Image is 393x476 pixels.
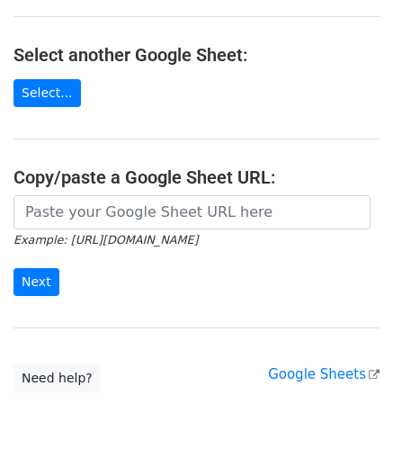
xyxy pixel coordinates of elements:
[303,390,393,476] iframe: Chat Widget
[268,366,380,382] a: Google Sheets
[13,364,101,392] a: Need help?
[13,79,81,107] a: Select...
[13,166,380,188] h4: Copy/paste a Google Sheet URL:
[13,195,371,229] input: Paste your Google Sheet URL here
[13,233,198,247] small: Example: [URL][DOMAIN_NAME]
[13,268,59,296] input: Next
[13,44,380,66] h4: Select another Google Sheet:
